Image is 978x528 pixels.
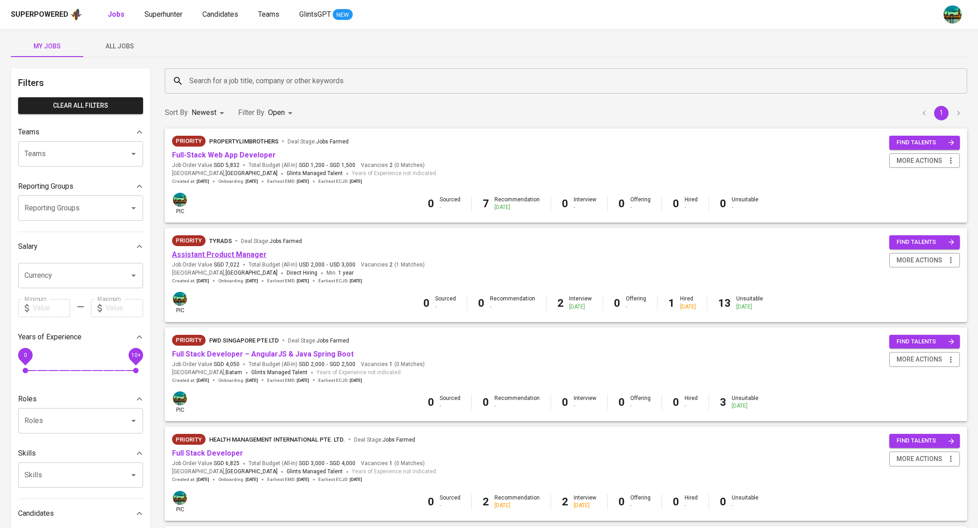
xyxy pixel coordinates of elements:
span: Teams [258,10,279,19]
span: Deal Stage : [288,138,349,145]
div: pic [172,192,188,215]
div: - [440,204,460,211]
span: - [326,460,328,467]
div: Teams [18,123,143,141]
div: - [685,502,698,509]
input: Value [105,299,143,317]
b: 2 [483,495,489,508]
img: a5d44b89-0c59-4c54-99d0-a63b29d42bd3.jpg [173,292,187,306]
span: [DATE] [245,476,258,483]
div: Newest [192,105,227,121]
div: Roles [18,390,143,408]
div: New Job received from Demand Team [172,335,206,346]
div: - [685,402,698,410]
span: Earliest ECJD : [318,377,362,384]
span: All Jobs [89,41,150,52]
span: HEALTH MANAGEMENT INTERNATIONAL PTE. LTD. [209,436,345,443]
button: find talents [889,136,960,150]
span: Jobs Farmed [383,437,415,443]
b: Jobs [108,10,125,19]
p: Sort By [165,107,188,118]
p: Skills [18,448,36,459]
div: - [630,204,651,211]
span: Onboarding : [218,377,258,384]
img: app logo [70,8,82,21]
div: Sourced [435,295,456,310]
span: SGD 4,000 [330,460,355,467]
span: Earliest EMD : [267,178,309,185]
button: Open [127,469,140,481]
button: more actions [889,153,960,168]
span: 10+ [131,352,140,358]
span: Onboarding : [218,178,258,185]
span: Earliest ECJD : [318,476,362,483]
span: Created at : [172,178,209,185]
b: 0 [618,197,625,210]
span: Vacancies ( 0 Matches ) [361,162,425,169]
h6: Filters [18,76,143,90]
div: Reporting Groups [18,177,143,195]
div: Years of Experience [18,328,143,346]
span: [DATE] [297,278,309,284]
div: Unsuitable [732,395,758,410]
b: 2 [562,495,568,508]
p: Filter By [238,107,264,118]
span: find talents [896,237,954,247]
span: SGD 1,200 [299,162,325,169]
span: Years of Experience not indicated. [316,368,402,377]
span: Vacancies ( 1 Matches ) [361,261,425,269]
div: Interview [574,196,596,211]
div: Recommendation [494,395,540,410]
div: New Job received from Demand Team [172,235,206,246]
b: 0 [614,297,620,309]
span: Created at : [172,476,209,483]
nav: pagination navigation [916,106,967,120]
button: page 1 [934,106,949,120]
button: more actions [889,352,960,367]
button: find talents [889,335,960,349]
div: - [732,204,758,211]
div: Offering [630,494,651,509]
span: [DATE] [350,377,362,384]
div: - [685,204,698,211]
div: Recommendation [494,494,540,509]
span: SGD 1,500 [330,162,355,169]
span: SGD 3,000 [299,460,325,467]
span: [GEOGRAPHIC_DATA] , [172,169,278,178]
div: [DATE] [494,502,540,509]
span: Tyrads [209,238,232,244]
p: Salary [18,241,38,252]
span: Glints Managed Talent [251,369,307,376]
span: Min. [326,270,354,276]
div: - [574,204,596,211]
span: Job Order Value [172,361,240,368]
div: - [630,502,651,509]
button: Open [127,269,140,282]
span: more actions [896,255,942,266]
button: Open [127,147,140,160]
button: more actions [889,253,960,268]
span: Batam [225,368,242,377]
span: PropertyLimBrothers [209,138,278,145]
span: Glints Managed Talent [287,170,343,176]
div: Unsuitable [732,494,758,509]
span: Earliest ECJD : [318,178,362,185]
div: [DATE] [736,303,763,311]
a: Full Stack Developer [172,449,243,457]
span: Vacancies ( 0 Matches ) [361,361,425,368]
span: Priority [172,435,206,444]
span: [GEOGRAPHIC_DATA] , [172,368,242,377]
div: - [440,502,460,509]
span: Onboarding : [218,476,258,483]
span: [DATE] [197,178,209,185]
span: 0 [24,352,27,358]
span: [DATE] [197,377,209,384]
a: Candidates [202,9,240,20]
span: [GEOGRAPHIC_DATA] [225,269,278,278]
span: SGD 2,500 [330,361,355,368]
b: 0 [618,396,625,409]
div: Offering [626,295,646,310]
span: Total Budget (All-In) [249,261,355,269]
div: [DATE] [680,303,696,311]
span: Priority [172,236,206,245]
